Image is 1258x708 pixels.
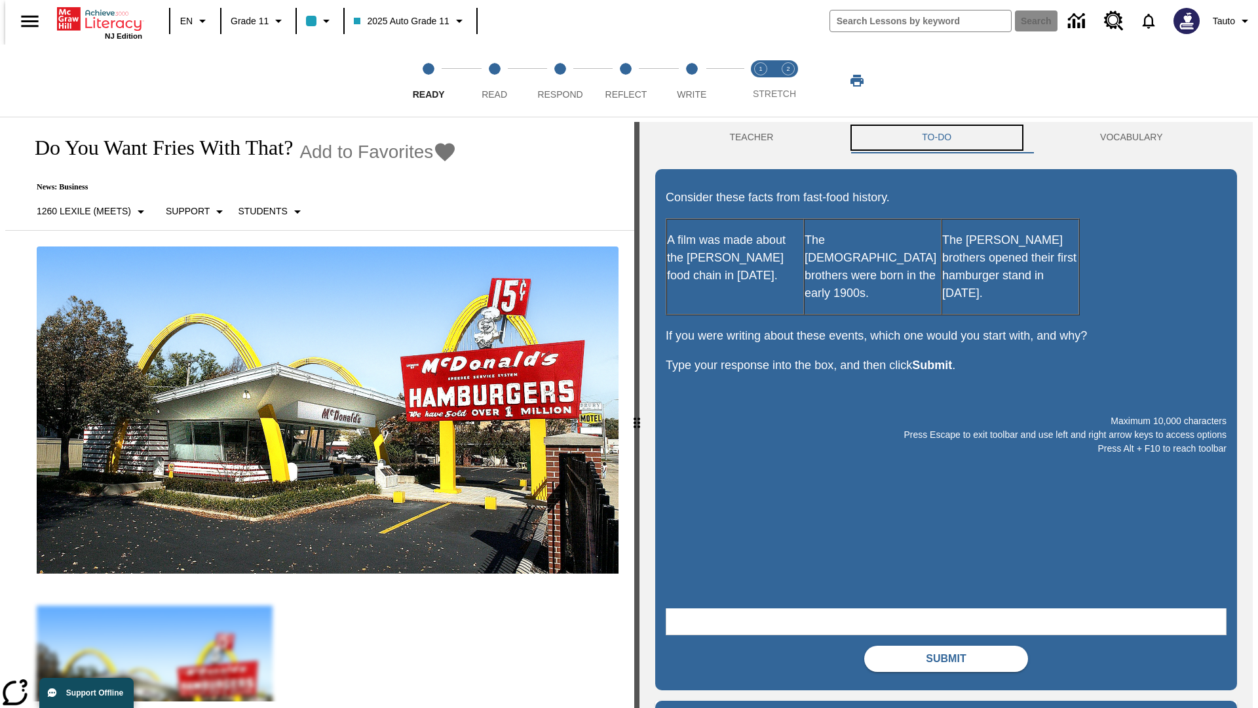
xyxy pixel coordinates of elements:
[482,89,507,100] span: Read
[912,359,952,372] strong: Submit
[21,136,293,160] h1: Do You Want Fries With That?
[942,231,1078,302] p: The [PERSON_NAME] brothers opened their first hamburger stand in [DATE].
[299,140,457,163] button: Add to Favorites - Do You Want Fries With That?
[57,5,142,40] div: Home
[31,200,154,224] button: Select Lexile, 1260 Lexile (Meets)
[666,414,1227,428] p: Maximum 10,000 characters
[37,246,619,574] img: One of the first McDonald's stores, with the iconic red sign and golden arches.
[1166,4,1208,38] button: Select a new avatar
[1208,9,1258,33] button: Profile/Settings
[864,646,1028,672] button: Submit
[21,182,457,192] p: News: Business
[66,688,123,698] span: Support Offline
[231,14,269,28] span: Grade 11
[1173,8,1200,34] img: Avatar
[37,205,131,218] p: 1260 Lexile (Meets)
[299,142,433,163] span: Add to Favorites
[105,32,142,40] span: NJ Edition
[537,89,582,100] span: Respond
[1096,3,1132,39] a: Resource Center, Will open in new tab
[605,89,647,100] span: Reflect
[786,66,790,72] text: 2
[39,678,134,708] button: Support Offline
[522,45,598,117] button: Respond step 3 of 5
[225,9,292,33] button: Grade: Grade 11, Select a grade
[848,122,1026,153] button: TO-DO
[391,45,467,117] button: Ready step 1 of 5
[753,88,796,99] span: STRETCH
[759,66,762,72] text: 1
[666,189,1227,206] p: Consider these facts from fast-food history.
[830,10,1011,31] input: search field
[836,69,878,92] button: Print
[666,327,1227,345] p: If you were writing about these events, which one would you start with, and why?
[1060,3,1096,39] a: Data Center
[769,45,807,117] button: Stretch Respond step 2 of 2
[5,122,634,701] div: reading
[677,89,706,100] span: Write
[301,9,339,33] button: Class color is light blue. Change class color
[166,205,210,218] p: Support
[413,89,445,100] span: Ready
[666,428,1227,442] p: Press Escape to exit toolbar and use left and right arrow keys to access options
[5,10,191,22] body: Maximum 10,000 characters Press Escape to exit toolbar and use left and right arrow keys to acces...
[639,122,1253,708] div: activity
[667,231,803,285] p: A film was made about the [PERSON_NAME] food chain in [DATE].
[174,9,216,33] button: Language: EN, Select a language
[742,45,780,117] button: Stretch Read step 1 of 2
[180,14,193,28] span: EN
[655,122,1237,153] div: Instructional Panel Tabs
[805,231,941,302] p: The [DEMOGRAPHIC_DATA] brothers were born in the early 1900s.
[655,122,848,153] button: Teacher
[349,9,472,33] button: Class: 2025 Auto Grade 11, Select your class
[1213,14,1235,28] span: Tauto
[161,200,233,224] button: Scaffolds, Support
[634,122,639,708] div: Press Enter or Spacebar and then press right and left arrow keys to move the slider
[1026,122,1237,153] button: VOCABULARY
[233,200,310,224] button: Select Student
[588,45,664,117] button: Reflect step 4 of 5
[456,45,532,117] button: Read step 2 of 5
[10,2,49,41] button: Open side menu
[1132,4,1166,38] a: Notifications
[654,45,730,117] button: Write step 5 of 5
[238,205,287,218] p: Students
[354,14,449,28] span: 2025 Auto Grade 11
[666,442,1227,456] p: Press Alt + F10 to reach toolbar
[666,357,1227,374] p: Type your response into the box, and then click .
